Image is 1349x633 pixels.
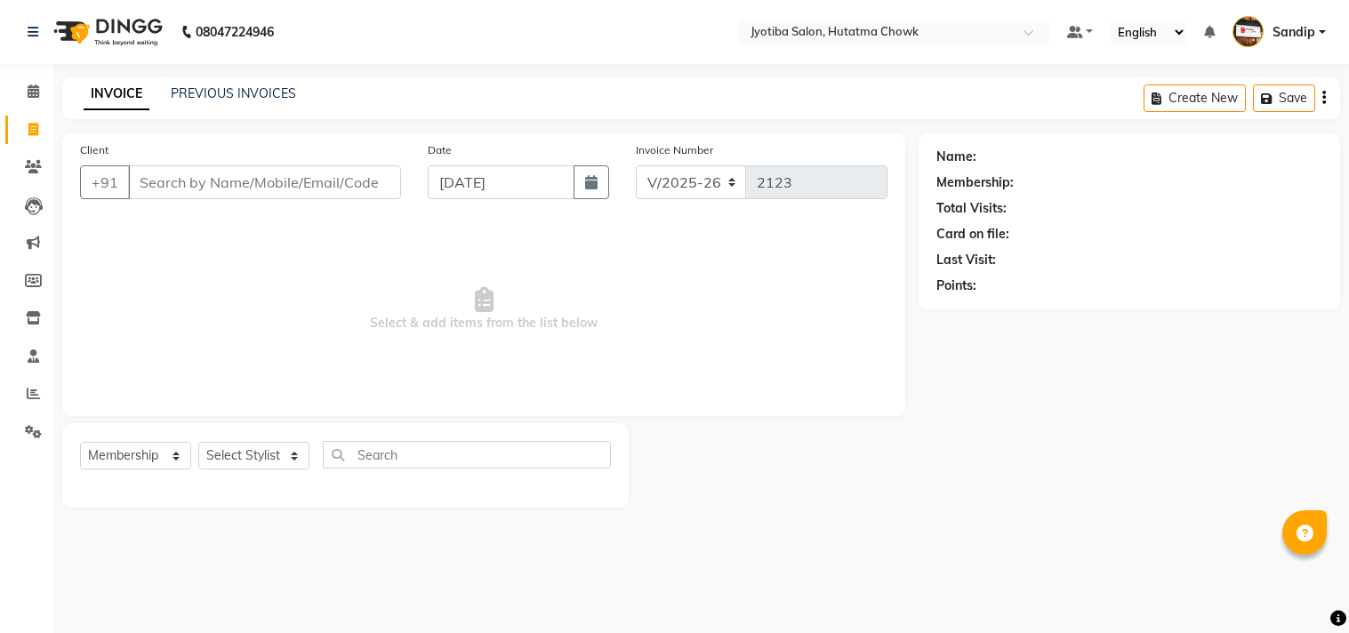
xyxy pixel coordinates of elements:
[936,225,1009,244] div: Card on file:
[1253,84,1315,112] button: Save
[84,78,149,110] a: INVOICE
[936,276,976,295] div: Points:
[196,7,274,57] b: 08047224946
[80,142,108,158] label: Client
[428,142,452,158] label: Date
[80,165,130,199] button: +91
[1274,562,1331,615] iframe: chat widget
[936,148,976,166] div: Name:
[936,173,1014,192] div: Membership:
[636,142,713,158] label: Invoice Number
[128,165,401,199] input: Search by Name/Mobile/Email/Code
[80,220,887,398] span: Select & add items from the list below
[45,7,167,57] img: logo
[936,251,996,269] div: Last Visit:
[1233,16,1264,47] img: Sandip
[171,85,296,101] a: PREVIOUS INVOICES
[936,199,1007,218] div: Total Visits:
[1144,84,1246,112] button: Create New
[323,441,611,469] input: Search
[1273,23,1315,42] span: Sandip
